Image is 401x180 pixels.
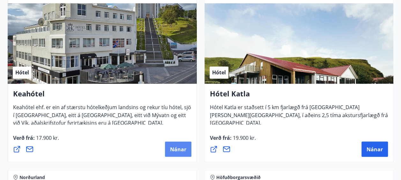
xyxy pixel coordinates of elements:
h4: Keahótel [13,89,191,103]
span: Verð frá : [13,134,59,146]
span: Hótel [15,69,29,76]
button: Nánar [361,141,388,157]
span: Verð frá : [210,134,256,146]
span: Keahótel ehf. er ein af stærstu hótelkeðjum landsins og rekur tíu hótel, sjö í [GEOGRAPHIC_DATA],... [13,104,191,131]
span: Nánar [367,146,383,153]
span: Hótel Katla er staðsett í 5 km fjarlægð frá [GEOGRAPHIC_DATA][PERSON_NAME][GEOGRAPHIC_DATA], í að... [210,104,388,131]
span: Hótel [212,69,226,76]
span: Nánar [170,146,186,153]
button: Nánar [165,141,191,157]
span: 17.900 kr. [35,134,59,141]
h4: Hótel Katla [210,89,388,103]
span: 19.900 kr. [232,134,256,141]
